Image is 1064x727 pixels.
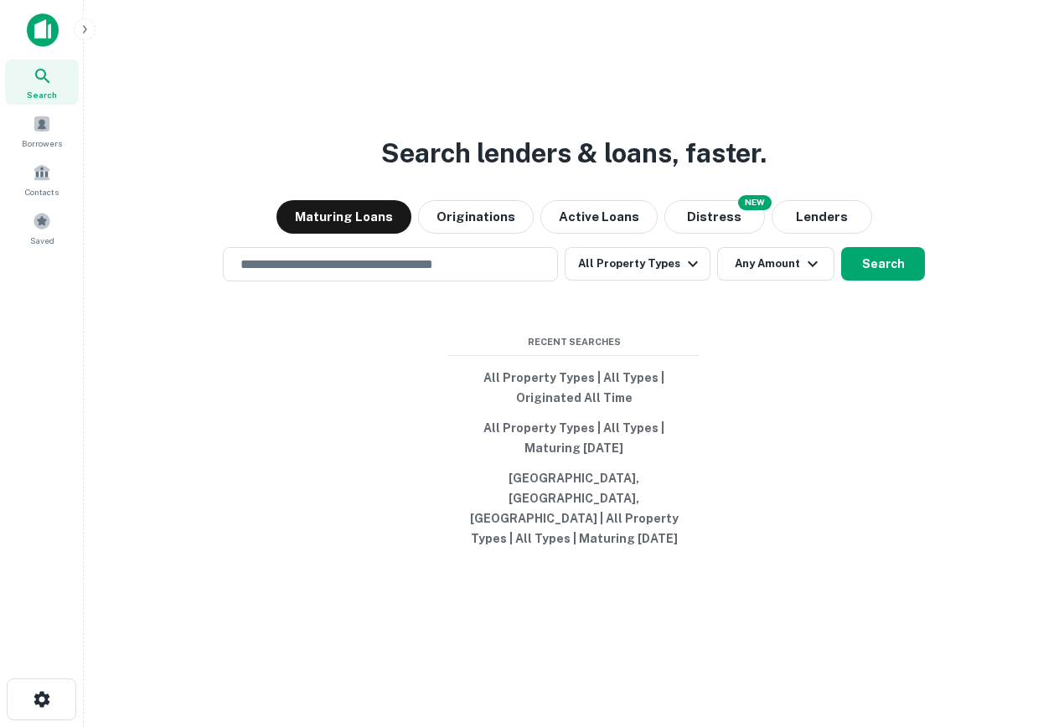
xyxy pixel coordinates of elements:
[381,133,767,173] h3: Search lenders & loans, faster.
[22,137,62,150] span: Borrowers
[5,108,79,153] a: Borrowers
[772,200,872,234] button: Lenders
[540,200,658,234] button: Active Loans
[27,88,57,101] span: Search
[980,593,1064,673] iframe: Chat Widget
[664,200,765,234] button: Search distressed loans with lien and other non-mortgage details.
[5,157,79,202] a: Contacts
[5,205,79,250] a: Saved
[448,413,700,463] button: All Property Types | All Types | Maturing [DATE]
[717,247,834,281] button: Any Amount
[841,247,925,281] button: Search
[27,13,59,47] img: capitalize-icon.png
[5,59,79,105] a: Search
[276,200,411,234] button: Maturing Loans
[738,195,772,210] div: NEW
[448,335,700,349] span: Recent Searches
[418,200,534,234] button: Originations
[565,247,710,281] button: All Property Types
[448,363,700,413] button: All Property Types | All Types | Originated All Time
[448,463,700,554] button: [GEOGRAPHIC_DATA], [GEOGRAPHIC_DATA], [GEOGRAPHIC_DATA] | All Property Types | All Types | Maturi...
[30,234,54,247] span: Saved
[25,185,59,199] span: Contacts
